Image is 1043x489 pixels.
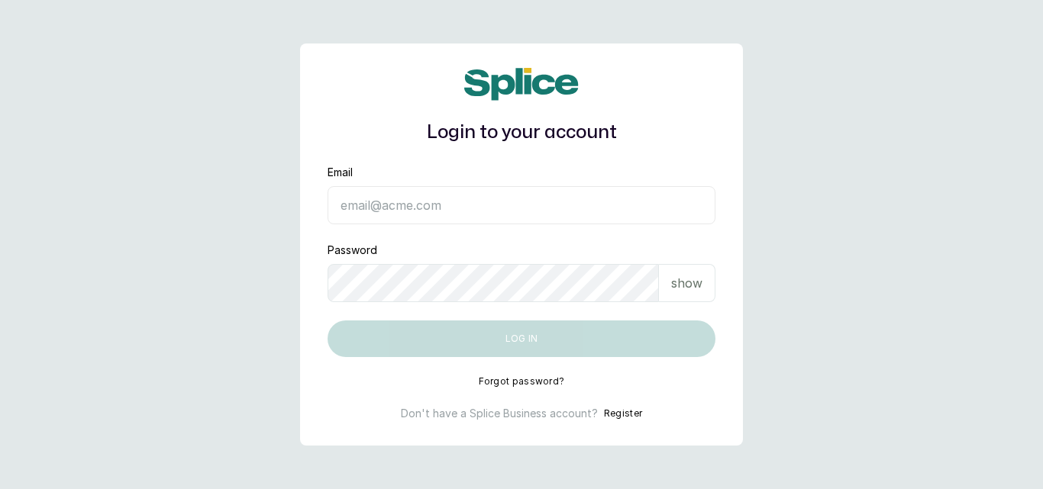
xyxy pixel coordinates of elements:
p: Don't have a Splice Business account? [401,406,598,421]
label: Email [328,165,353,180]
label: Password [328,243,377,258]
input: email@acme.com [328,186,715,224]
button: Register [604,406,642,421]
h1: Login to your account [328,119,715,146]
button: Forgot password? [479,375,565,388]
button: Log in [328,320,715,357]
p: show [671,274,702,292]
